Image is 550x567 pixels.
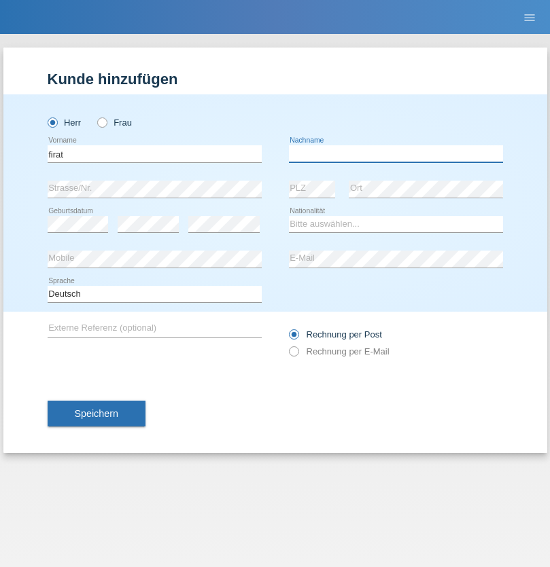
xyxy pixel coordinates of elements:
a: menu [516,13,543,21]
button: Speichern [48,401,145,426]
input: Rechnung per Post [289,329,298,346]
label: Rechnung per Post [289,329,382,340]
label: Herr [48,117,82,128]
input: Rechnung per E-Mail [289,346,298,363]
label: Rechnung per E-Mail [289,346,390,356]
span: Speichern [75,408,118,419]
input: Herr [48,117,56,126]
h1: Kunde hinzufügen [48,71,503,88]
label: Frau [97,117,132,128]
input: Frau [97,117,106,126]
i: menu [523,11,536,24]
